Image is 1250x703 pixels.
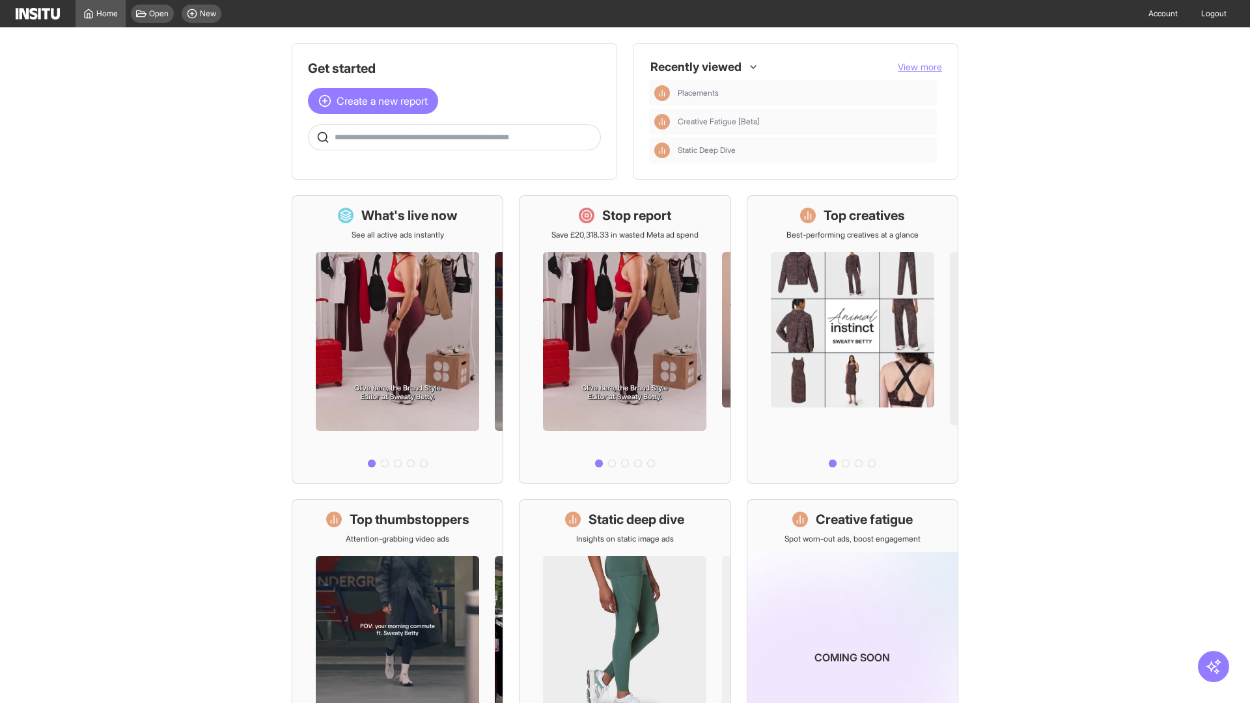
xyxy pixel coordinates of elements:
p: See all active ads instantly [352,230,444,240]
img: Logo [16,8,60,20]
h1: Top thumbstoppers [350,510,469,529]
button: Create a new report [308,88,438,114]
span: Static Deep Dive [678,145,736,156]
span: Placements [678,88,719,98]
div: Insights [654,143,670,158]
div: Insights [654,85,670,101]
p: Save £20,318.33 in wasted Meta ad spend [551,230,699,240]
h1: Static deep dive [589,510,684,529]
p: Best-performing creatives at a glance [786,230,919,240]
div: Insights [654,114,670,130]
a: Stop reportSave £20,318.33 in wasted Meta ad spend [519,195,730,484]
span: Static Deep Dive [678,145,932,156]
h1: Get started [308,59,601,77]
p: Insights on static image ads [576,534,674,544]
p: Attention-grabbing video ads [346,534,449,544]
span: New [200,8,216,19]
a: Top creativesBest-performing creatives at a glance [747,195,958,484]
h1: Top creatives [824,206,905,225]
span: Placements [678,88,932,98]
span: Open [149,8,169,19]
h1: What's live now [361,206,458,225]
span: Create a new report [337,93,428,109]
span: View more [898,61,942,72]
span: Creative Fatigue [Beta] [678,117,932,127]
span: Home [96,8,118,19]
h1: Stop report [602,206,671,225]
button: View more [898,61,942,74]
span: Creative Fatigue [Beta] [678,117,760,127]
a: What's live nowSee all active ads instantly [292,195,503,484]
